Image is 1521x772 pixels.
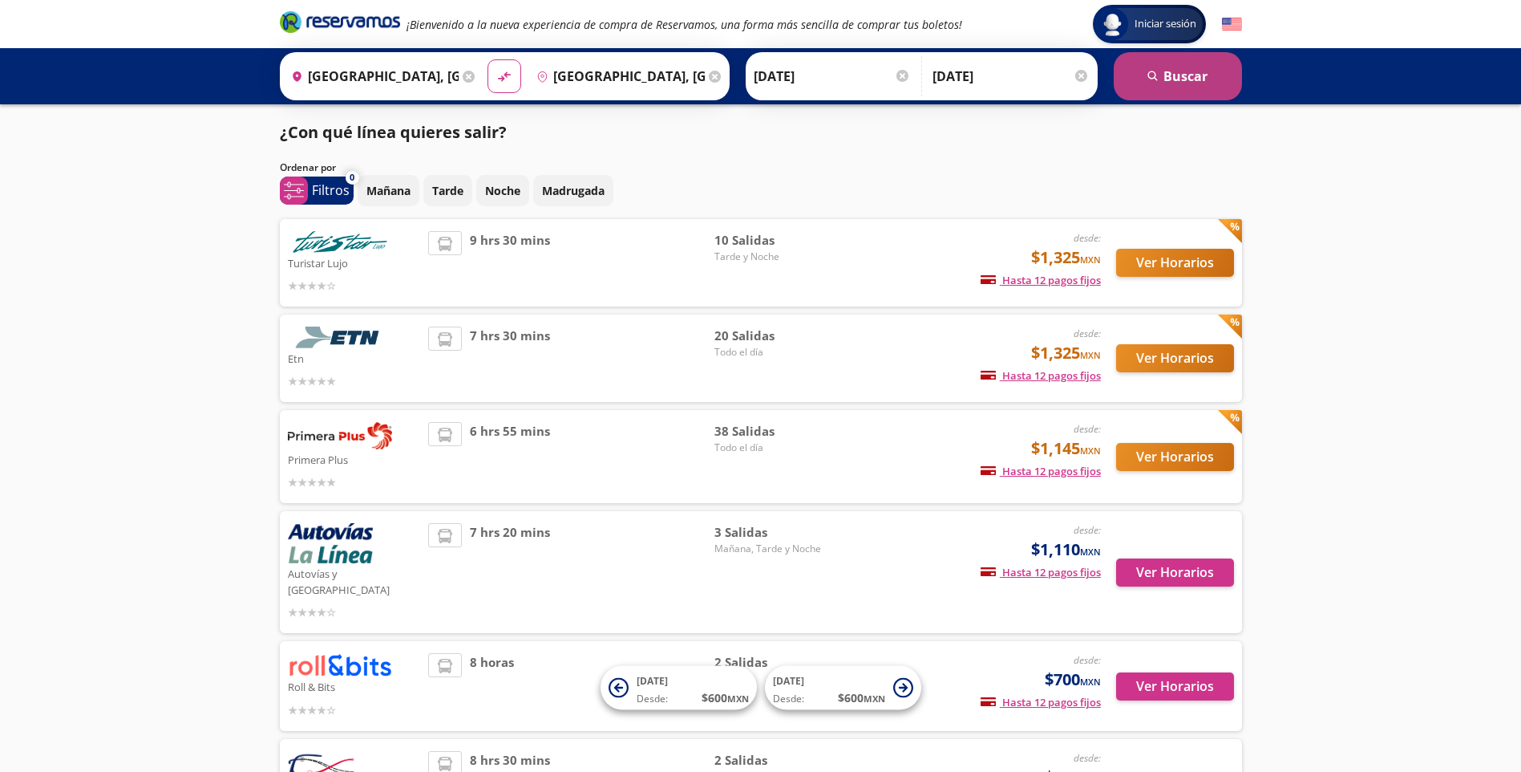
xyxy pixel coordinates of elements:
[714,231,827,250] span: 10 Salidas
[981,273,1101,287] span: Hasta 12 pagos fijos
[350,171,354,185] span: 0
[432,182,463,199] p: Tarde
[288,253,421,272] p: Turistar Lujo
[1031,437,1101,461] span: $1,145
[702,689,749,706] span: $ 600
[981,565,1101,579] span: Hasta 12 pagos fijos
[288,327,392,348] img: Etn
[773,692,804,706] span: Desde:
[470,327,550,390] span: 7 hrs 30 mins
[714,542,827,556] span: Mañana, Tarde y Noche
[714,345,827,360] span: Todo el día
[1031,246,1101,270] span: $1,325
[288,523,373,563] img: Autovías y La Línea
[542,182,605,199] p: Madrugada
[280,120,507,144] p: ¿Con qué línea quieres salir?
[288,348,421,368] p: Etn
[714,523,827,542] span: 3 Salidas
[288,449,421,469] p: Primera Plus
[1074,422,1101,436] em: desde:
[288,231,392,253] img: Turistar Lujo
[470,653,514,718] span: 8 horas
[288,653,392,677] img: Roll & Bits
[312,181,350,200] p: Filtros
[754,56,911,96] input: Elegir Fecha
[280,10,400,39] a: Brand Logo
[714,250,827,264] span: Tarde y Noche
[1114,52,1242,100] button: Buscar
[714,327,827,345] span: 20 Salidas
[1116,344,1234,372] button: Ver Horarios
[1116,559,1234,587] button: Ver Horarios
[1428,679,1505,756] iframe: Messagebird Livechat Widget
[1074,523,1101,537] em: desde:
[423,175,472,206] button: Tarde
[1074,327,1101,340] em: desde:
[601,666,757,710] button: [DATE]Desde:$600MXN
[1128,16,1203,32] span: Iniciar sesión
[407,17,962,32] em: ¡Bienvenido a la nueva experiencia de compra de Reservamos, una forma más sencilla de comprar tus...
[1080,254,1101,266] small: MXN
[470,523,550,621] span: 7 hrs 20 mins
[714,653,827,672] span: 2 Salidas
[932,56,1090,96] input: Opcional
[981,368,1101,383] span: Hasta 12 pagos fijos
[1074,231,1101,245] em: desde:
[1074,653,1101,667] em: desde:
[485,182,520,199] p: Noche
[1074,751,1101,765] em: desde:
[714,751,827,770] span: 2 Salidas
[714,441,827,455] span: Todo el día
[358,175,419,206] button: Mañana
[864,693,885,705] small: MXN
[838,689,885,706] span: $ 600
[1116,249,1234,277] button: Ver Horarios
[1080,445,1101,457] small: MXN
[637,692,668,706] span: Desde:
[280,160,336,175] p: Ordenar por
[1080,349,1101,361] small: MXN
[1116,672,1234,701] button: Ver Horarios
[476,175,529,206] button: Noche
[530,56,705,96] input: Buscar Destino
[288,422,392,449] img: Primera Plus
[280,177,354,205] button: 0Filtros
[280,10,400,34] i: Brand Logo
[1045,668,1101,692] span: $700
[366,182,411,199] p: Mañana
[1080,676,1101,688] small: MXN
[981,464,1101,478] span: Hasta 12 pagos fijos
[533,175,613,206] button: Madrugada
[470,231,550,295] span: 9 hrs 30 mins
[981,695,1101,709] span: Hasta 12 pagos fijos
[1080,546,1101,558] small: MXN
[1031,538,1101,562] span: $1,110
[714,422,827,441] span: 38 Salidas
[1116,443,1234,471] button: Ver Horarios
[288,677,421,696] p: Roll & Bits
[288,563,421,598] p: Autovías y [GEOGRAPHIC_DATA]
[727,693,749,705] small: MXN
[765,666,921,710] button: [DATE]Desde:$600MXN
[637,674,668,688] span: [DATE]
[1031,341,1101,365] span: $1,325
[1222,14,1242,35] button: English
[285,56,459,96] input: Buscar Origen
[773,674,804,688] span: [DATE]
[470,422,550,491] span: 6 hrs 55 mins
